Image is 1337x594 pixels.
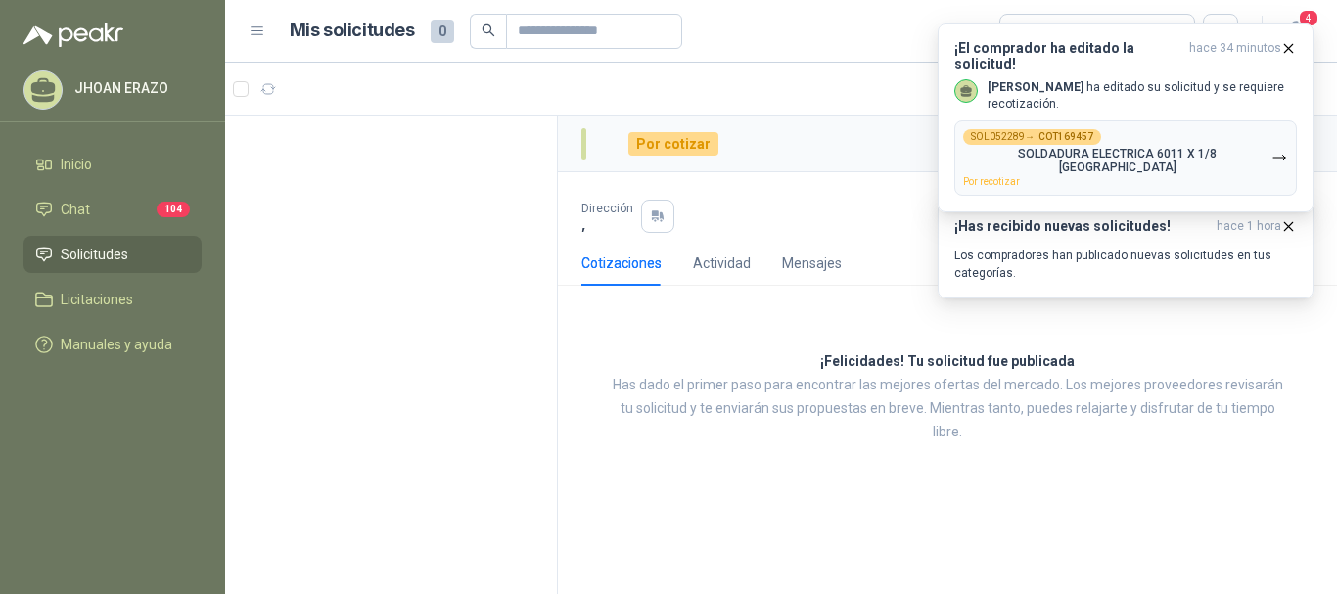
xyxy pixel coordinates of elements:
p: Dirección [581,202,633,215]
p: , [581,215,633,232]
span: 4 [1298,9,1319,27]
b: COT169457 [1038,132,1093,142]
img: Logo peakr [23,23,123,47]
h3: ¡Felicidades! Tu solicitud fue publicada [820,350,1075,374]
p: ha editado su solicitud y se requiere recotización. [988,79,1297,113]
a: Solicitudes [23,236,202,273]
span: Por recotizar [963,176,1020,187]
span: Chat [61,199,90,220]
span: 104 [157,202,190,217]
p: SOLDADURA ELECTRICA 6011 X 1/8 [GEOGRAPHIC_DATA] [963,147,1271,174]
span: hace 34 minutos [1189,40,1281,71]
a: Manuales y ayuda [23,326,202,363]
button: ¡El comprador ha editado la solicitud!hace 34 minutos [PERSON_NAME] ha editado su solicitud y se ... [938,23,1314,212]
h3: ¡El comprador ha editado la solicitud! [954,40,1181,71]
a: Inicio [23,146,202,183]
div: Actividad [693,252,751,274]
span: Manuales y ayuda [61,334,172,355]
span: Inicio [61,154,92,175]
button: SOL052289→COT169457SOLDADURA ELECTRICA 6011 X 1/8 [GEOGRAPHIC_DATA]Por recotizar [954,120,1297,196]
a: Chat104 [23,191,202,228]
span: 0 [431,20,454,43]
span: search [482,23,495,37]
p: Has dado el primer paso para encontrar las mejores ofertas del mercado. Los mejores proveedores r... [607,374,1288,444]
h1: Mis solicitudes [290,17,415,45]
a: Licitaciones [23,281,202,318]
button: 4 [1278,14,1314,49]
div: Cotizaciones [581,252,662,274]
div: Por cotizar [628,132,718,156]
b: [PERSON_NAME] [988,80,1083,94]
div: Mensajes [782,252,842,274]
span: Licitaciones [61,289,133,310]
div: Todas [1012,21,1053,42]
div: SOL052289 → [963,129,1101,145]
span: Solicitudes [61,244,128,265]
button: ¡Has recibido nuevas solicitudes!hace 1 hora Los compradores han publicado nuevas solicitudes en ... [938,202,1314,298]
p: Los compradores han publicado nuevas solicitudes en tus categorías. [954,247,1297,282]
p: JHOAN ERAZO [74,81,197,95]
